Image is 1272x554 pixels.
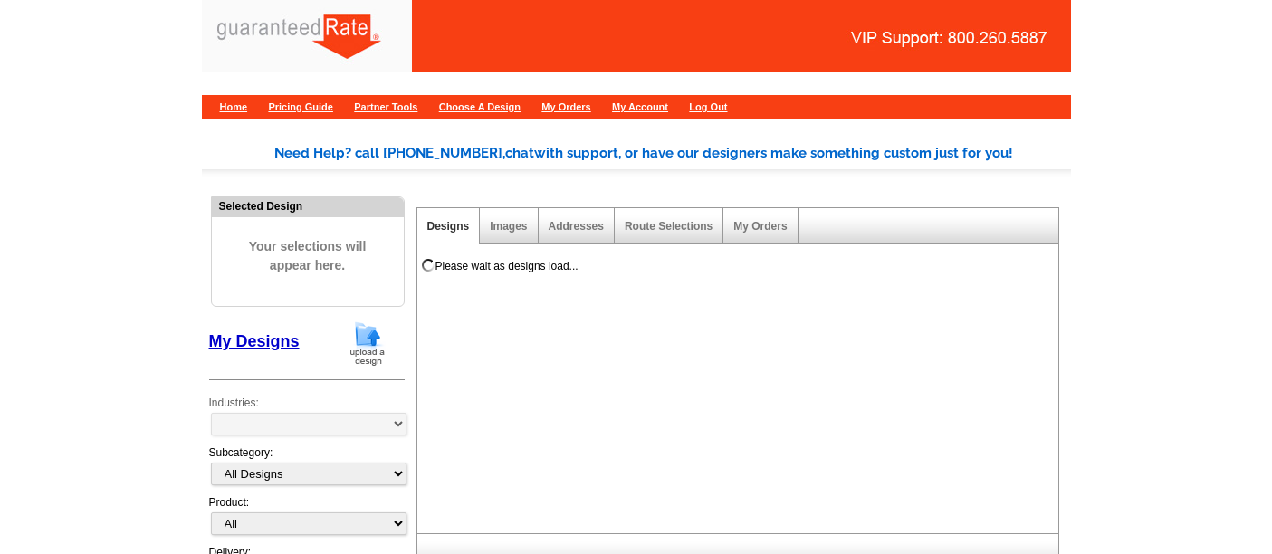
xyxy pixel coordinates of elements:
a: Designs [427,220,470,233]
a: My Account [612,101,668,112]
a: Partner Tools [354,101,417,112]
a: Pricing Guide [268,101,333,112]
a: My Orders [733,220,787,233]
img: upload-design [344,320,391,367]
a: Addresses [549,220,604,233]
div: Product: [209,494,405,544]
div: Need Help? call [PHONE_NUMBER], with support, or have our designers make something custom just fo... [274,143,1071,164]
a: Log Out [689,101,727,112]
div: Subcategory: [209,444,405,494]
a: My Orders [541,101,590,112]
span: chat [505,145,534,161]
a: Home [220,101,248,112]
img: loading... [421,258,435,272]
div: Industries: [209,386,405,444]
div: Selected Design [212,197,404,215]
a: Choose A Design [439,101,521,112]
a: Route Selections [625,220,713,233]
a: Images [490,220,527,233]
a: My Designs [209,332,300,350]
div: Please wait as designs load... [435,258,579,274]
span: Your selections will appear here. [225,219,390,293]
